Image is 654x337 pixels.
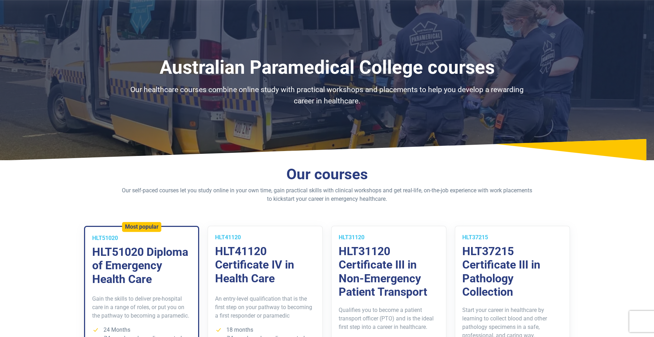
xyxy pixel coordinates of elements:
span: HLT41120 [215,234,241,241]
p: An entry-level qualification that is the first step on your pathway to becoming a first responder... [215,295,315,320]
h3: HLT41120 Certificate IV in Health Care [215,245,315,285]
h3: HLT51020 Diploma of Emergency Health Care [92,245,191,286]
h3: HLT31120 Certificate III in Non-Emergency Patient Transport [339,245,439,299]
h3: HLT37215 Certificate III in Pathology Collection [462,245,563,299]
span: HLT37215 [462,234,488,241]
p: Our healthcare courses combine online study with practical workshops and placements to help you d... [120,84,534,107]
h1: Australian Paramedical College courses [120,56,534,79]
p: Our self-paced courses let you study online in your own time, gain practical skills with clinical... [120,186,534,203]
span: HLT51020 [92,235,118,241]
span: HLT31120 [339,234,364,241]
h2: Our courses [120,166,534,183]
p: Gain the skills to deliver pre-hospital care in a range of roles, or put you on the pathway to be... [92,295,191,320]
h5: Most popular [125,223,159,230]
p: Qualifies you to become a patient transport officer (PTO) and is the ideal first step into a care... [339,306,439,331]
